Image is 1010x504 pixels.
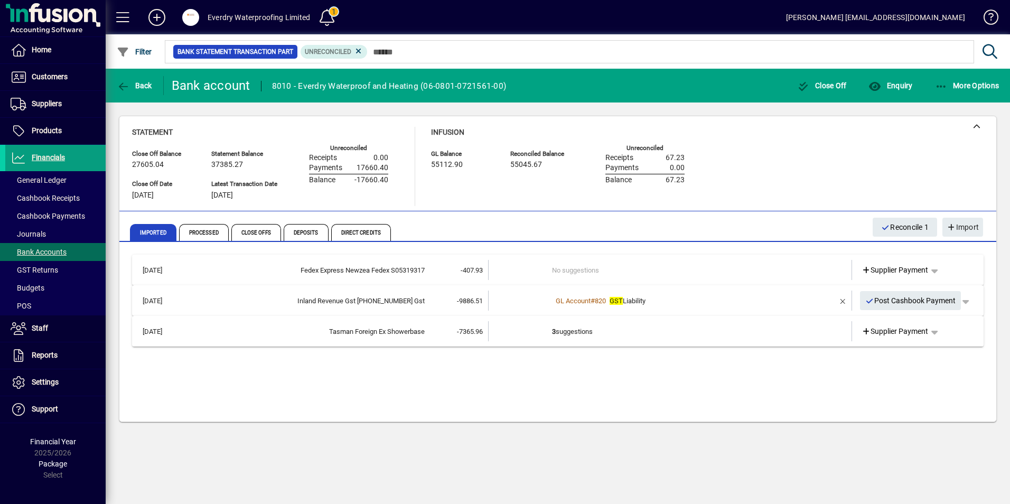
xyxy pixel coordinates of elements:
span: -407.93 [461,266,483,274]
span: 0.00 [373,154,388,162]
div: Fedex Express Newzea Fedex S05319317 [187,265,425,276]
button: Enquiry [866,76,915,95]
span: Close Off Balance [132,151,195,157]
span: Imported [130,224,176,241]
span: Customers [32,72,68,81]
div: Everdry Waterproofing Limited [208,9,310,26]
span: [DATE] [211,191,233,200]
a: Settings [5,369,106,396]
a: GL Account#820 [552,295,610,306]
span: -7365.96 [457,328,483,335]
td: No suggestions [552,260,790,280]
button: Reconcile 1 [873,218,937,237]
span: Financial Year [30,437,76,446]
span: Reconcile 1 [881,219,929,236]
button: Filter [114,42,155,61]
a: General Ledger [5,171,106,189]
span: 55045.67 [510,161,542,169]
td: [DATE] [137,321,187,341]
span: General Ledger [11,176,67,184]
label: Unreconciled [330,145,367,152]
a: Staff [5,315,106,342]
span: 55112.90 [431,161,463,169]
td: suggestions [552,321,790,341]
a: Budgets [5,279,106,297]
span: Journals [11,230,46,238]
button: More Options [932,76,1002,95]
a: Cashbook Receipts [5,189,106,207]
span: Enquiry [868,81,912,90]
span: [DATE] [132,191,154,200]
span: Payments [605,164,639,172]
b: 3 [552,328,556,335]
span: Processed [179,224,229,241]
span: Reconciled Balance [510,151,574,157]
span: Bank Statement Transaction Part [177,46,293,57]
span: More Options [935,81,999,90]
a: Support [5,396,106,423]
span: Filter [117,48,152,56]
span: Package [39,460,67,468]
a: Home [5,37,106,63]
span: Latest Transaction Date [211,181,277,188]
a: Customers [5,64,106,90]
em: GST [610,297,623,305]
span: Statement Balance [211,151,277,157]
span: Home [32,45,51,54]
button: Remove [835,292,852,309]
div: Tasman Foreign Ex Showerbase [187,326,425,337]
span: Supplier Payment [862,326,929,337]
span: Close Offs [231,224,281,241]
span: GL Account [556,297,591,305]
span: Settings [32,378,59,386]
span: Liability [610,297,646,305]
a: Supplier Payment [857,322,933,341]
span: Receipts [605,154,633,162]
span: GST Returns [11,266,58,274]
a: Suppliers [5,91,106,117]
a: Bank Accounts [5,243,106,261]
div: [PERSON_NAME] [EMAIL_ADDRESS][DOMAIN_NAME] [786,9,965,26]
span: Cashbook Receipts [11,194,80,202]
span: Import [947,219,979,236]
div: Inland Revenue Gst 116-087-464 Gst [187,296,425,306]
span: 17660.40 [357,164,388,172]
a: Cashbook Payments [5,207,106,225]
span: Bank Accounts [11,248,67,256]
span: Balance [309,176,335,184]
span: 67.23 [666,176,685,184]
mat-expansion-panel-header: [DATE]Fedex Express Newzea Fedex S05319317-407.93No suggestionsSupplier Payment [132,255,984,285]
a: Products [5,118,106,144]
span: Balance [605,176,632,184]
div: 8010 - Everdry Waterproof and Heating (06-0801-0721561-00) [272,78,507,95]
a: POS [5,297,106,315]
span: 820 [595,297,606,305]
div: Bank account [172,77,250,94]
button: Back [114,76,155,95]
span: Deposits [284,224,329,241]
label: Unreconciled [626,145,663,152]
span: POS [11,302,31,310]
mat-chip: Reconciliation Status: Unreconciled [301,45,368,59]
td: [DATE] [137,291,187,311]
span: Support [32,405,58,413]
button: Profile [174,8,208,27]
span: Staff [32,324,48,332]
mat-expansion-panel-header: [DATE]Inland Revenue Gst [PHONE_NUMBER] Gst-9886.51GL Account#820GSTLiabilityPost Cashbook Payment [132,285,984,316]
span: -17660.40 [354,176,388,184]
span: Products [32,126,62,135]
span: Financials [32,153,65,162]
td: [DATE] [137,260,187,280]
span: # [591,297,595,305]
span: Close Off Date [132,181,195,188]
span: 37385.27 [211,161,243,169]
span: Payments [309,164,342,172]
a: Reports [5,342,106,369]
span: 0.00 [670,164,685,172]
span: 27605.04 [132,161,164,169]
a: Supplier Payment [857,260,933,279]
span: Budgets [11,284,44,292]
span: Cashbook Payments [11,212,85,220]
span: Unreconciled [305,48,351,55]
button: Import [942,218,983,237]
